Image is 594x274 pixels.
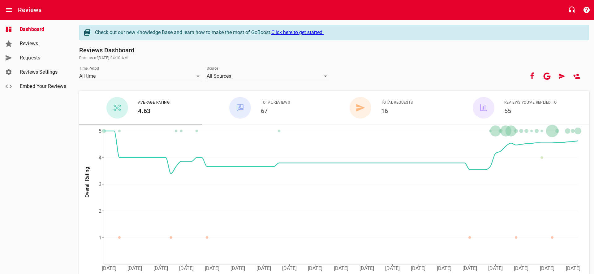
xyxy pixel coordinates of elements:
tspan: [DATE] [488,265,503,271]
label: Time Period [79,67,99,70]
span: Reviews You've Replied To [504,100,557,106]
tspan: 5 [99,128,101,134]
tspan: [DATE] [437,265,451,271]
button: Your Facebook account is connected [525,69,540,84]
span: Reviews [20,40,67,47]
tspan: 3 [99,181,101,187]
tspan: [DATE] [308,265,322,271]
h6: 67 [261,106,290,116]
label: Source [207,67,218,70]
h6: 55 [504,106,557,116]
h6: 4.63 [138,106,170,116]
tspan: [DATE] [256,265,271,271]
span: Average Rating [138,100,170,106]
div: All time [79,71,202,81]
a: Request Review [554,69,569,84]
button: Support Portal [579,2,594,17]
tspan: [DATE] [334,265,348,271]
span: Data as of [DATE] 04:10 AM [79,55,589,61]
span: Reviews Settings [20,68,67,76]
tspan: 4 [99,155,101,161]
span: Total Reviews [261,100,290,106]
tspan: [DATE] [463,265,477,271]
tspan: [DATE] [540,265,554,271]
tspan: [DATE] [102,265,116,271]
button: Open drawer [2,2,16,17]
tspan: [DATE] [385,265,400,271]
tspan: [DATE] [514,265,528,271]
tspan: [DATE] [566,265,580,271]
tspan: [DATE] [127,265,142,271]
tspan: [DATE] [359,265,374,271]
tspan: [DATE] [282,265,297,271]
span: Requests [20,54,67,62]
tspan: [DATE] [179,265,194,271]
button: Your google account is connected [540,69,554,84]
span: Dashboard [20,26,67,33]
tspan: [DATE] [205,265,219,271]
button: Live Chat [564,2,579,17]
tspan: [DATE] [153,265,168,271]
div: All Sources [207,71,329,81]
h6: Reviews Dashboard [79,45,589,55]
tspan: [DATE] [411,265,425,271]
a: New User [569,69,584,84]
span: Total Requests [381,100,413,106]
div: Check out our new Knowledge Base and learn how to make the most of GoBoost. [95,29,583,36]
tspan: 2 [99,208,101,214]
tspan: [DATE] [230,265,245,271]
a: Click here to get started. [271,29,324,35]
h6: Reviews [18,5,41,15]
span: Embed Your Reviews [20,83,67,90]
h6: 16 [381,106,413,116]
tspan: Overall Rating [84,167,90,198]
tspan: 1 [99,235,101,241]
